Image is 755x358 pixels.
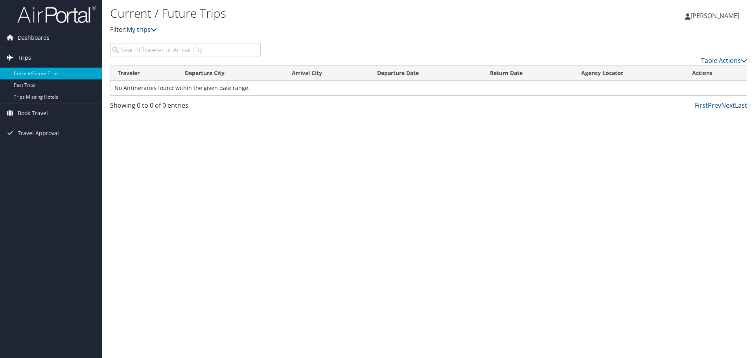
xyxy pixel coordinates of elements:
a: Last [735,101,747,110]
a: My trips [127,25,157,34]
th: Arrival City: activate to sort column ascending [285,66,370,81]
span: [PERSON_NAME] [691,11,739,20]
img: airportal-logo.png [17,5,96,24]
th: Actions [685,66,747,81]
th: Departure City: activate to sort column ascending [178,66,285,81]
div: Showing 0 to 0 of 0 entries [110,101,261,114]
p: Filter: [110,25,535,35]
input: Search Traveler or Arrival City [110,43,261,57]
a: Prev [708,101,721,110]
span: Dashboards [18,28,50,48]
td: No Airtineraries found within the given date range. [110,81,747,95]
h1: Current / Future Trips [110,5,535,22]
th: Agency Locator: activate to sort column ascending [574,66,685,81]
th: Return Date: activate to sort column ascending [483,66,574,81]
th: Traveler: activate to sort column ascending [110,66,178,81]
span: Book Travel [18,103,48,123]
th: Departure Date: activate to sort column descending [370,66,483,81]
a: Next [721,101,735,110]
span: Trips [18,48,31,68]
a: First [695,101,708,110]
span: Travel Approval [18,123,59,143]
a: [PERSON_NAME] [685,4,747,28]
a: Table Actions [701,56,747,65]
